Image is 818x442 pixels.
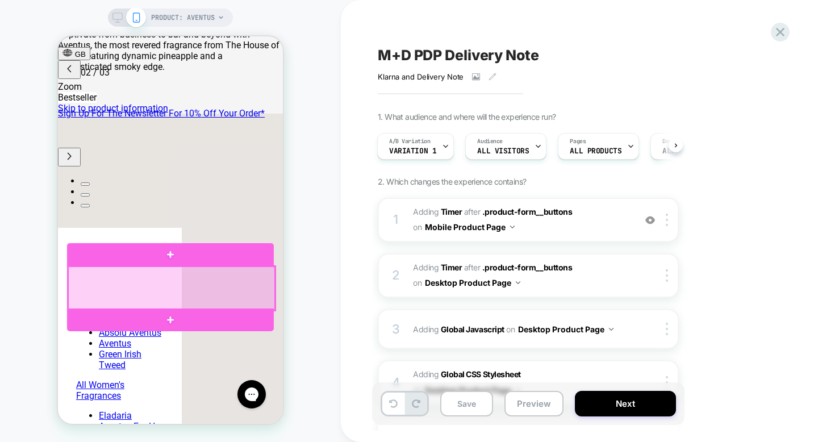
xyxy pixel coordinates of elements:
button: Desktop Product Page [425,382,520,398]
b: Timer [441,207,462,216]
img: close [666,269,668,282]
span: ALL PRODUCTS [570,147,621,155]
span: .product-form__buttons [482,207,573,216]
span: on [506,322,515,336]
img: down arrow [609,328,613,331]
span: Variation 1 [389,147,436,155]
span: A/B Variation [389,137,431,145]
button: Desktop Product Page [425,274,520,291]
img: crossed eye [645,215,655,225]
span: Klarna and Delivery Note [378,72,464,81]
span: Adding [413,367,629,398]
a: Aventus For Her [41,385,105,395]
span: 2. Which changes the experience contains? [378,177,526,186]
iframe: Gorgias live chat messenger [174,340,214,376]
button: Save [440,391,493,416]
span: Devices [662,137,685,145]
span: 02 / 03 [23,31,52,41]
img: down arrow [510,226,515,228]
button: Mobile Product Page [425,219,515,235]
span: ALL DEVICES [662,147,710,155]
button: Slide 1 of 3 [23,146,32,149]
span: 1. What audience and where will the experience run? [378,112,556,122]
span: Adding [413,207,462,216]
img: close [666,214,668,226]
span: AFTER [464,207,481,216]
div: 1 [390,209,402,231]
a: Aventus [41,302,73,312]
a: Absolu Aventus [41,291,103,302]
img: down arrow [516,281,520,284]
a: All Women's Fragrances [18,343,66,365]
b: Timer [441,262,462,272]
button: Desktop Product Page [518,321,613,337]
b: Global Javascript [441,324,504,334]
div: 3 [390,318,402,341]
div: 2 [390,264,402,287]
button: Preview [504,391,564,416]
span: PRODUCT: Aventus [151,9,215,27]
span: All Visitors [477,147,529,155]
span: Audience [477,137,503,145]
span: GB [17,14,28,22]
a: Eladaria [41,374,74,385]
a: Green Irish Tweed [41,312,84,334]
span: M+D PDP Delivery Note [378,47,539,64]
button: Slide 2 of 3 [23,157,32,160]
span: on [413,276,421,290]
button: Slide 3 of 3 [23,168,32,171]
div: 4 [390,372,402,394]
span: Adding [413,321,629,337]
span: on [413,220,421,234]
span: AFTER [464,262,481,272]
span: .product-form__buttons [482,262,573,272]
span: Adding [413,262,462,272]
img: close [666,376,668,389]
img: close [666,323,668,335]
button: Next [575,391,676,416]
span: Pages [570,137,586,145]
b: Global CSS Stylesheet [441,369,521,379]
